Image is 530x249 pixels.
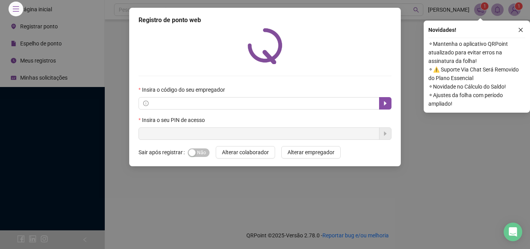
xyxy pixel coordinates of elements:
img: QRPoint [248,28,282,64]
span: caret-right [382,100,388,106]
span: close [518,27,523,33]
button: Alterar colaborador [216,146,275,158]
span: menu [12,5,19,12]
span: ⚬ Novidade no Cálculo do Saldo! [428,82,525,91]
div: Open Intercom Messenger [504,223,522,241]
button: Alterar empregador [281,146,341,158]
span: ⚬ Ajustes da folha com período ampliado! [428,91,525,108]
label: Sair após registrar [139,146,188,158]
span: Alterar colaborador [222,148,269,157]
div: Registro de ponto web [139,16,391,25]
label: Insira o seu PIN de acesso [139,116,210,124]
span: info-circle [143,101,149,106]
span: ⚬ ⚠️ Suporte Via Chat Será Removido do Plano Essencial [428,65,525,82]
label: Insira o código do seu empregador [139,85,230,94]
span: ⚬ Mantenha o aplicativo QRPoint atualizado para evitar erros na assinatura da folha! [428,40,525,65]
span: Novidades ! [428,26,456,34]
span: Alterar empregador [288,148,334,157]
